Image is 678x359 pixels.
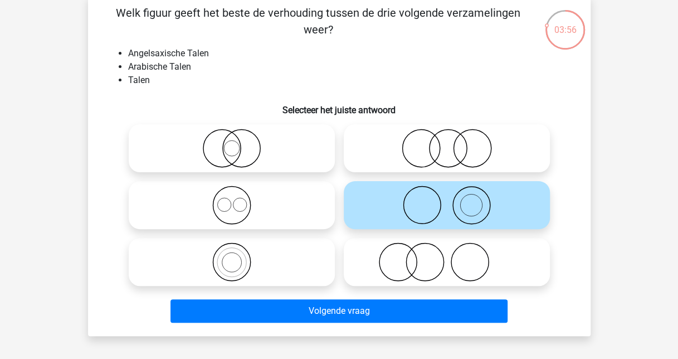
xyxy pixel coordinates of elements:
[106,96,573,115] h6: Selecteer het juiste antwoord
[106,4,531,38] p: Welk figuur geeft het beste de verhouding tussen de drie volgende verzamelingen weer?
[128,60,573,74] li: Arabische Talen
[128,47,573,60] li: Angelsaxische Talen
[544,9,586,37] div: 03:56
[170,299,508,323] button: Volgende vraag
[128,74,573,87] li: Talen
